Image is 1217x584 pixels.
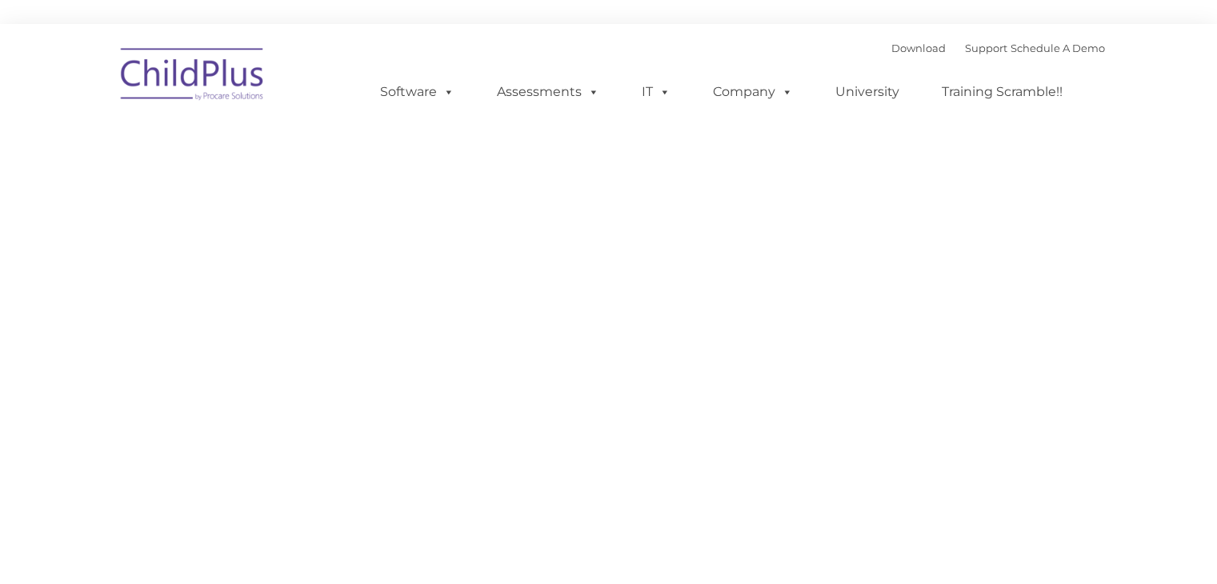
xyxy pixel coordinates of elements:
a: Software [364,76,470,108]
a: University [819,76,915,108]
a: Training Scramble!! [926,76,1079,108]
a: Schedule A Demo [1011,42,1105,54]
a: IT [626,76,687,108]
a: Assessments [481,76,615,108]
img: ChildPlus by Procare Solutions [113,37,273,117]
font: | [891,42,1105,54]
a: Support [965,42,1007,54]
a: Company [697,76,809,108]
a: Download [891,42,946,54]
